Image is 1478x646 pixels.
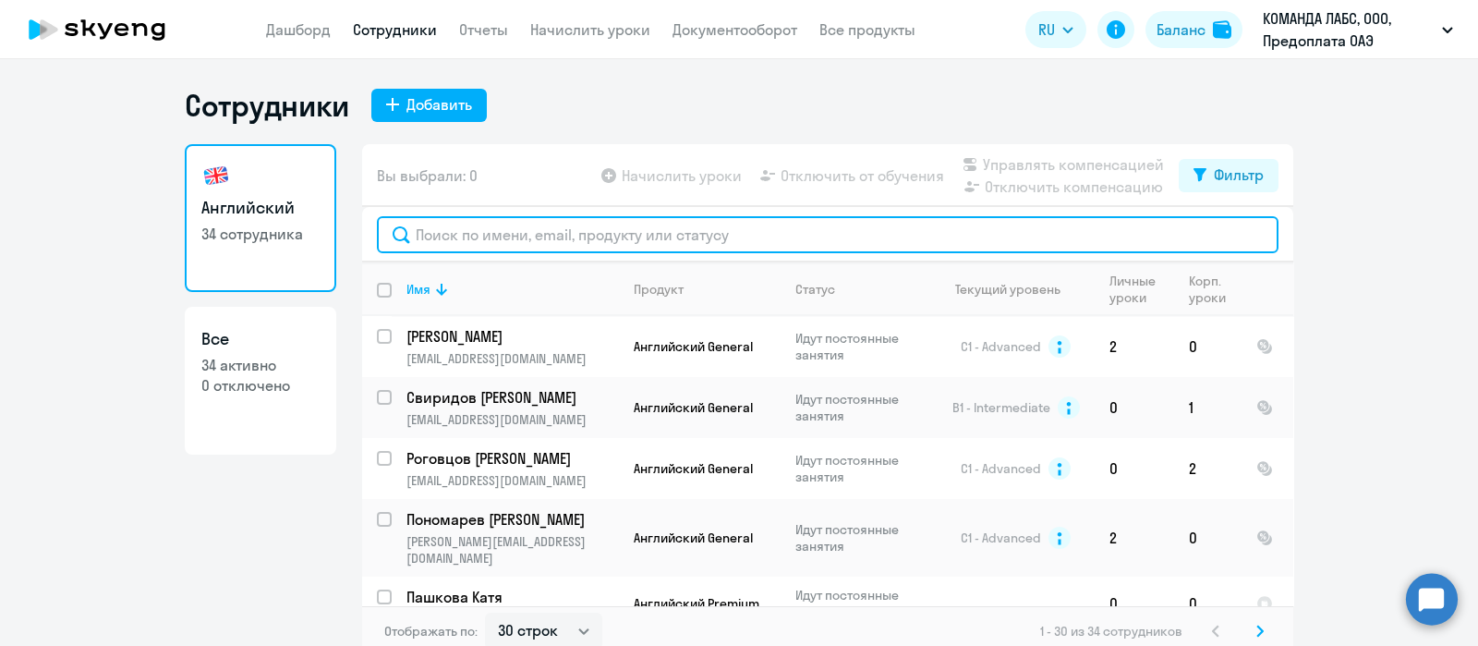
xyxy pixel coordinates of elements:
[201,327,320,351] h3: Все
[795,452,922,485] p: Идут постоянные занятия
[1214,164,1264,186] div: Фильтр
[1109,273,1173,306] div: Личные уроки
[1145,11,1242,48] button: Балансbalance
[185,307,336,455] a: Все34 активно0 отключено
[634,460,753,477] span: Английский General
[384,623,478,640] span: Отображать по:
[406,326,618,347] a: [PERSON_NAME]
[1040,623,1182,640] span: 1 - 30 из 34 сотрудников
[1095,377,1174,438] td: 0
[938,281,1094,298] div: Текущий уровень
[795,587,922,620] p: Идут постоянные занятия
[406,281,618,298] div: Имя
[1263,7,1435,52] p: КОМАНДА ЛАБС, ООО, Предоплата ОАЭ
[1174,377,1242,438] td: 1
[201,161,231,190] img: english
[371,89,487,122] button: Добавить
[961,530,1041,546] span: C1 - Advanced
[201,196,320,220] h3: Английский
[406,281,430,298] div: Имя
[1038,18,1055,41] span: RU
[1095,577,1174,630] td: 0
[1174,499,1242,577] td: 0
[406,448,615,469] p: Роговцов [PERSON_NAME]
[955,281,1060,298] div: Текущий уровень
[266,20,331,39] a: Дашборд
[1213,20,1231,39] img: balance
[377,165,478,187] span: Вы выбрали: 0
[406,411,618,428] p: [EMAIL_ADDRESS][DOMAIN_NAME]
[406,509,618,530] a: Пономарев [PERSON_NAME]
[634,595,759,612] span: Английский Premium
[1179,159,1278,192] button: Фильтр
[406,587,615,607] p: Пашкова Катя
[459,20,508,39] a: Отчеты
[406,387,618,408] a: Свиридов [PERSON_NAME]
[819,20,915,39] a: Все продукты
[1174,577,1242,630] td: 0
[1254,7,1462,52] button: КОМАНДА ЛАБС, ООО, Предоплата ОАЭ
[634,281,684,298] div: Продукт
[634,399,753,416] span: Английский General
[406,93,472,116] div: Добавить
[795,330,922,363] p: Идут постоянные занятия
[406,326,615,347] p: [PERSON_NAME]
[201,355,320,375] p: 34 активно
[1189,273,1241,306] div: Корп. уроки
[1095,438,1174,499] td: 0
[961,338,1041,355] span: C1 - Advanced
[406,448,618,469] a: Роговцов [PERSON_NAME]
[961,460,1041,477] span: C1 - Advanced
[406,587,618,607] a: Пашкова Катя
[1174,438,1242,499] td: 2
[406,350,618,367] p: [EMAIL_ADDRESS][DOMAIN_NAME]
[353,20,437,39] a: Сотрудники
[406,472,618,489] p: [EMAIL_ADDRESS][DOMAIN_NAME]
[201,375,320,396] p: 0 отключено
[406,387,615,408] p: Свиридов [PERSON_NAME]
[795,521,922,555] p: Идут постоянные занятия
[185,87,349,124] h1: Сотрудники
[530,20,650,39] a: Начислить уроки
[1095,316,1174,377] td: 2
[1157,18,1205,41] div: Баланс
[1025,11,1086,48] button: RU
[634,530,753,546] span: Английский General
[406,533,618,567] p: [PERSON_NAME][EMAIL_ADDRESS][DOMAIN_NAME]
[406,509,615,530] p: Пономарев [PERSON_NAME]
[1174,316,1242,377] td: 0
[952,399,1050,416] span: B1 - Intermediate
[795,281,835,298] div: Статус
[201,224,320,244] p: 34 сотрудника
[672,20,797,39] a: Документооборот
[185,144,336,292] a: Английский34 сотрудника
[377,216,1278,253] input: Поиск по имени, email, продукту или статусу
[1095,499,1174,577] td: 2
[634,338,753,355] span: Английский General
[795,391,922,424] p: Идут постоянные занятия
